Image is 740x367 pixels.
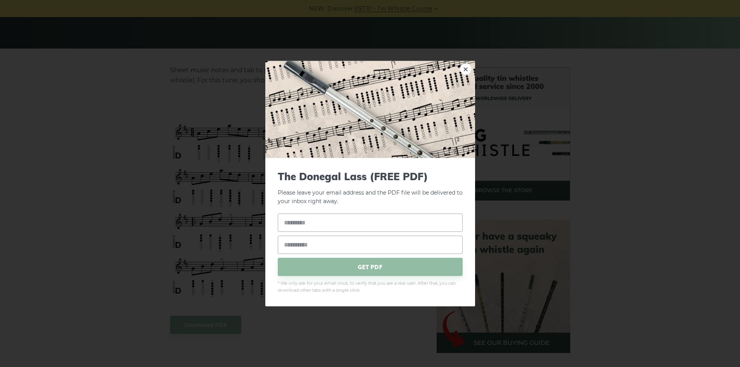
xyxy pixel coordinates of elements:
[278,170,463,206] p: Please leave your email address and the PDF file will be delivered to your inbox right away.
[278,170,463,182] span: The Donegal Lass (FREE PDF)
[278,280,463,294] span: * We only ask for your email once, to verify that you are a real user. After that, you can downlo...
[460,63,472,75] a: ×
[265,61,475,158] img: Tin Whistle Tab Preview
[278,258,463,276] span: GET PDF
